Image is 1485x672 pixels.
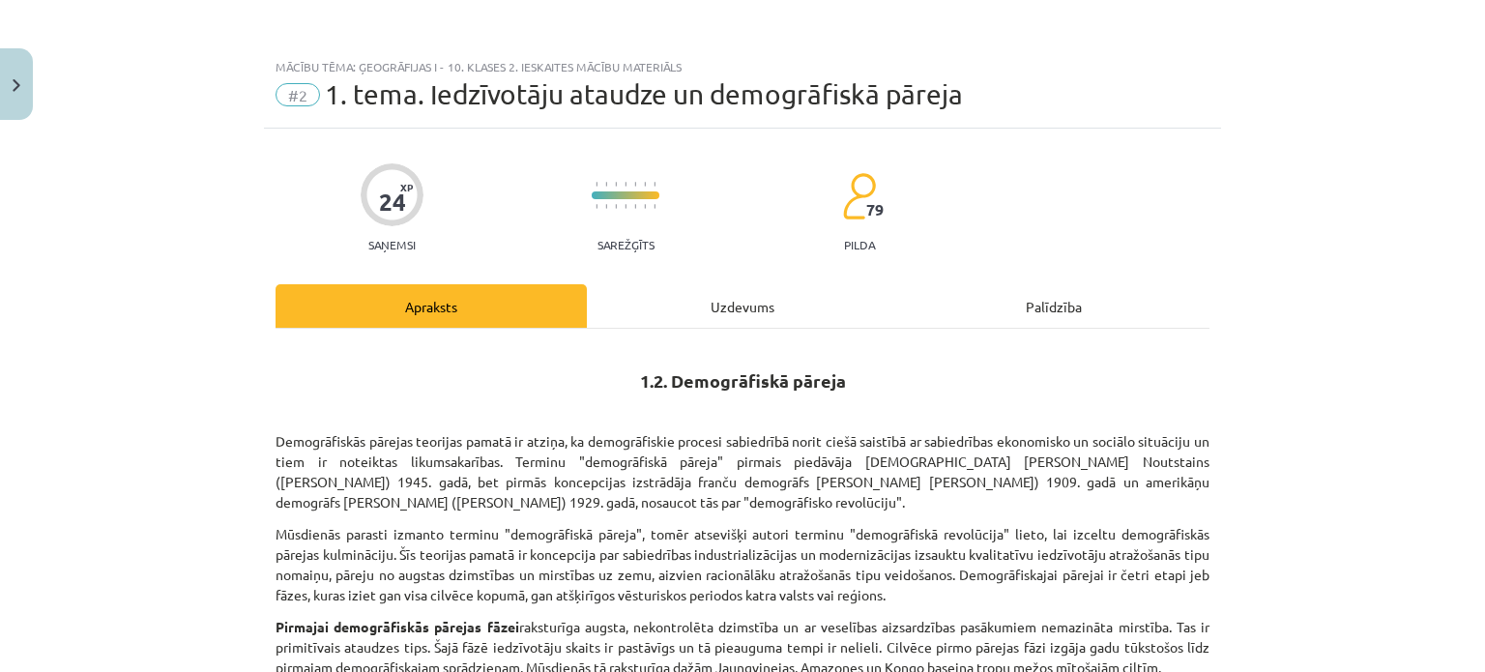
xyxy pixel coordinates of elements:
img: icon-short-line-57e1e144782c952c97e751825c79c345078a6d821885a25fce030b3d8c18986b.svg [644,182,646,187]
div: Apraksts [276,284,587,328]
img: icon-short-line-57e1e144782c952c97e751825c79c345078a6d821885a25fce030b3d8c18986b.svg [654,182,655,187]
img: icon-close-lesson-0947bae3869378f0d4975bcd49f059093ad1ed9edebbc8119c70593378902aed.svg [13,79,20,92]
p: Mūsdienās parasti izmanto terminu "demogrāfiskā pāreja", tomēr atsevišķi autori terminu "demogrāf... [276,524,1209,605]
span: 79 [866,201,884,219]
p: pilda [844,238,875,251]
div: Uzdevums [587,284,898,328]
img: icon-short-line-57e1e144782c952c97e751825c79c345078a6d821885a25fce030b3d8c18986b.svg [634,182,636,187]
span: XP [400,182,413,192]
img: icon-short-line-57e1e144782c952c97e751825c79c345078a6d821885a25fce030b3d8c18986b.svg [654,204,655,209]
strong: Pirmajai demogrāfiskās pārejas fāzei [276,618,519,635]
img: icon-short-line-57e1e144782c952c97e751825c79c345078a6d821885a25fce030b3d8c18986b.svg [615,182,617,187]
img: icon-short-line-57e1e144782c952c97e751825c79c345078a6d821885a25fce030b3d8c18986b.svg [596,204,597,209]
p: Saņemsi [361,238,423,251]
img: icon-short-line-57e1e144782c952c97e751825c79c345078a6d821885a25fce030b3d8c18986b.svg [625,204,626,209]
p: Sarežģīts [597,238,655,251]
img: icon-short-line-57e1e144782c952c97e751825c79c345078a6d821885a25fce030b3d8c18986b.svg [615,204,617,209]
div: Mācību tēma: Ģeogrāfijas i - 10. klases 2. ieskaites mācību materiāls [276,60,1209,73]
img: icon-short-line-57e1e144782c952c97e751825c79c345078a6d821885a25fce030b3d8c18986b.svg [625,182,626,187]
img: students-c634bb4e5e11cddfef0936a35e636f08e4e9abd3cc4e673bd6f9a4125e45ecb1.svg [842,172,876,220]
img: icon-short-line-57e1e144782c952c97e751825c79c345078a6d821885a25fce030b3d8c18986b.svg [605,204,607,209]
p: Demogrāfiskās pārejas teorijas pamatā ir atziņa, ka demogrāfiskie procesi sabiedrībā norit ciešā ... [276,431,1209,512]
img: icon-short-line-57e1e144782c952c97e751825c79c345078a6d821885a25fce030b3d8c18986b.svg [605,182,607,187]
span: #2 [276,83,320,106]
img: icon-short-line-57e1e144782c952c97e751825c79c345078a6d821885a25fce030b3d8c18986b.svg [596,182,597,187]
div: Palīdzība [898,284,1209,328]
span: 1. tema. Iedzīvotāju ataudze un demogrāfiskā pāreja [325,78,963,110]
img: icon-short-line-57e1e144782c952c97e751825c79c345078a6d821885a25fce030b3d8c18986b.svg [634,204,636,209]
div: 24 [379,189,406,216]
img: icon-short-line-57e1e144782c952c97e751825c79c345078a6d821885a25fce030b3d8c18986b.svg [644,204,646,209]
strong: 1.2. Demogrāfiskā pāreja [640,369,846,392]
